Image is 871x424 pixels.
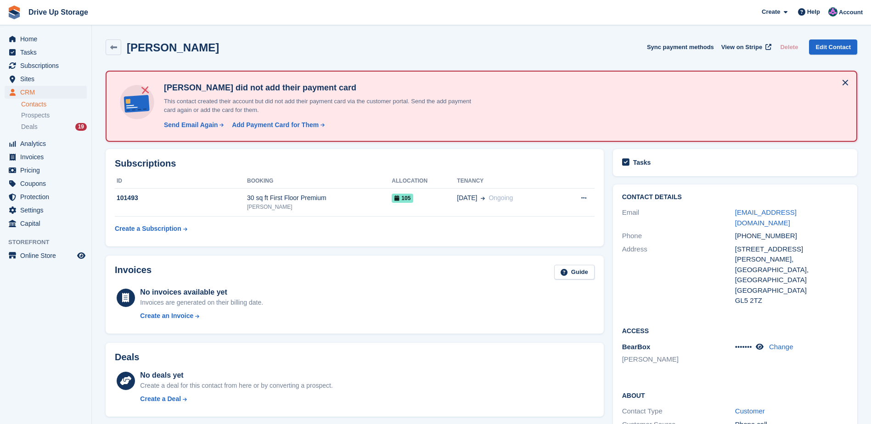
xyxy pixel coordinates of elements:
[21,111,50,120] span: Prospects
[622,406,735,417] div: Contact Type
[25,5,92,20] a: Drive Up Storage
[776,39,802,55] button: Delete
[489,194,513,201] span: Ongoing
[140,381,332,391] div: Create a deal for this contact from here or by converting a prospect.
[115,158,595,169] h2: Subscriptions
[5,59,87,72] a: menu
[622,194,848,201] h2: Contact Details
[115,265,152,280] h2: Invoices
[5,137,87,150] a: menu
[5,217,87,230] a: menu
[247,174,392,189] th: Booking
[622,244,735,306] div: Address
[769,343,793,351] a: Change
[21,111,87,120] a: Prospects
[20,151,75,163] span: Invoices
[5,73,87,85] a: menu
[392,194,413,203] span: 105
[140,394,181,404] div: Create a Deal
[5,177,87,190] a: menu
[809,39,857,55] a: Edit Contact
[735,296,848,306] div: GL5 2TZ
[735,208,797,227] a: [EMAIL_ADDRESS][DOMAIN_NAME]
[127,41,219,54] h2: [PERSON_NAME]
[5,46,87,59] a: menu
[20,86,75,99] span: CRM
[20,249,75,262] span: Online Store
[7,6,21,19] img: stora-icon-8386f47178a22dfd0bd8f6a31ec36ba5ce8667c1dd55bd0f319d3a0aa187defe.svg
[75,123,87,131] div: 19
[735,244,848,255] div: [STREET_ADDRESS]
[20,217,75,230] span: Capital
[20,204,75,217] span: Settings
[115,352,139,363] h2: Deals
[20,33,75,45] span: Home
[20,59,75,72] span: Subscriptions
[554,265,595,280] a: Guide
[21,123,38,131] span: Deals
[828,7,837,17] img: Andy
[160,83,482,93] h4: [PERSON_NAME] did not add their payment card
[140,298,263,307] div: Invoices are generated on their billing date.
[622,391,848,400] h2: About
[5,164,87,177] a: menu
[5,204,87,217] a: menu
[164,120,218,130] div: Send Email Again
[20,164,75,177] span: Pricing
[718,39,773,55] a: View on Stripe
[735,407,765,415] a: Customer
[20,46,75,59] span: Tasks
[140,394,332,404] a: Create a Deal
[622,326,848,335] h2: Access
[20,177,75,190] span: Coupons
[5,33,87,45] a: menu
[622,354,735,365] li: [PERSON_NAME]
[633,158,651,167] h2: Tasks
[762,7,780,17] span: Create
[807,7,820,17] span: Help
[76,250,87,261] a: Preview store
[8,238,91,247] span: Storefront
[392,174,457,189] th: Allocation
[5,151,87,163] a: menu
[5,249,87,262] a: menu
[140,311,263,321] a: Create an Invoice
[118,83,157,122] img: no-card-linked-e7822e413c904bf8b177c4d89f31251c4716f9871600ec3ca5bfc59e148c83f4.svg
[140,311,193,321] div: Create an Invoice
[21,100,87,109] a: Contacts
[5,190,87,203] a: menu
[160,97,482,115] p: This contact created their account but did not add their payment card via the customer portal. Se...
[5,86,87,99] a: menu
[735,285,848,296] div: [GEOGRAPHIC_DATA]
[20,137,75,150] span: Analytics
[115,220,187,237] a: Create a Subscription
[228,120,326,130] a: Add Payment Card for Them
[115,224,181,234] div: Create a Subscription
[247,193,392,203] div: 30 sq ft First Floor Premium
[457,193,477,203] span: [DATE]
[721,43,762,52] span: View on Stripe
[735,231,848,241] div: [PHONE_NUMBER]
[622,343,651,351] span: BearBox
[735,343,752,351] span: •••••••
[140,287,263,298] div: No invoices available yet
[647,39,714,55] button: Sync payment methods
[839,8,863,17] span: Account
[735,254,848,285] div: [PERSON_NAME], [GEOGRAPHIC_DATA], [GEOGRAPHIC_DATA]
[21,122,87,132] a: Deals 19
[20,73,75,85] span: Sites
[115,193,247,203] div: 101493
[20,190,75,203] span: Protection
[622,231,735,241] div: Phone
[457,174,559,189] th: Tenancy
[115,174,247,189] th: ID
[232,120,319,130] div: Add Payment Card for Them
[247,203,392,211] div: [PERSON_NAME]
[622,207,735,228] div: Email
[140,370,332,381] div: No deals yet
